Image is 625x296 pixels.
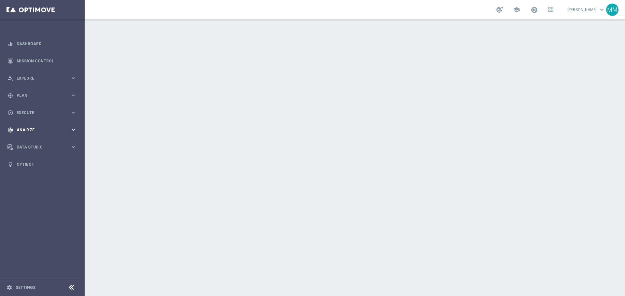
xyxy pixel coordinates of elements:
[7,161,13,167] i: lightbulb
[70,144,76,150] i: keyboard_arrow_right
[7,93,13,98] i: gps_fixed
[17,76,70,80] span: Explore
[17,52,76,70] a: Mission Control
[7,52,76,70] div: Mission Control
[17,94,70,97] span: Plan
[70,92,76,98] i: keyboard_arrow_right
[7,127,70,133] div: Analyze
[606,4,618,16] div: MM
[17,111,70,115] span: Execute
[513,6,520,13] span: school
[70,109,76,116] i: keyboard_arrow_right
[7,35,76,52] div: Dashboard
[7,285,12,290] i: settings
[7,41,13,47] i: equalizer
[7,75,70,81] div: Explore
[598,6,605,13] span: keyboard_arrow_down
[7,144,70,150] div: Data Studio
[16,286,35,290] a: Settings
[17,128,70,132] span: Analyze
[70,127,76,133] i: keyboard_arrow_right
[7,110,70,116] div: Execute
[70,75,76,81] i: keyboard_arrow_right
[7,75,13,81] i: person_search
[17,145,70,149] span: Data Studio
[567,5,606,15] a: [PERSON_NAME]
[7,93,70,98] div: Plan
[17,156,76,173] a: Optibot
[17,35,76,52] a: Dashboard
[7,110,13,116] i: play_circle_outline
[7,127,13,133] i: track_changes
[7,156,76,173] div: Optibot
